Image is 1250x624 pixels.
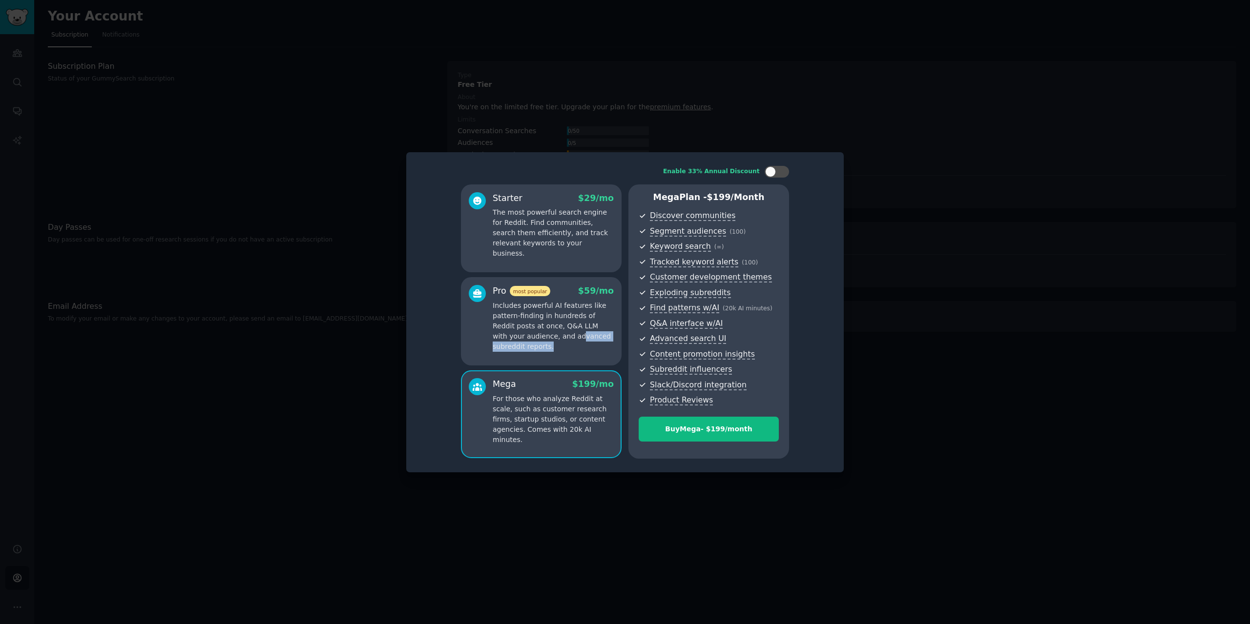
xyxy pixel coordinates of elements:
span: Tracked keyword alerts [650,257,738,267]
span: ( ∞ ) [714,243,724,250]
span: Subreddit influencers [650,364,732,375]
span: Advanced search UI [650,334,726,344]
span: Slack/Discord integration [650,380,747,390]
span: $ 29 /mo [578,193,614,203]
span: Discover communities [650,211,735,221]
p: For those who analyze Reddit at scale, such as customer research firms, startup studios, or conte... [493,394,614,445]
span: Find patterns w/AI [650,303,719,313]
div: Pro [493,285,550,297]
p: Mega Plan - [639,191,779,203]
span: Product Reviews [650,395,713,405]
div: Buy Mega - $ 199 /month [639,424,778,434]
span: $ 199 /mo [572,379,614,389]
div: Mega [493,378,516,390]
span: ( 100 ) [742,259,758,266]
span: Customer development themes [650,272,772,282]
span: ( 20k AI minutes ) [723,305,772,312]
span: Q&A interface w/AI [650,319,723,329]
p: Includes powerful AI features like pattern-finding in hundreds of Reddit posts at once, Q&A LLM w... [493,301,614,352]
span: Exploding subreddits [650,288,730,298]
span: Content promotion insights [650,349,755,360]
div: Enable 33% Annual Discount [663,167,760,176]
span: Segment audiences [650,226,726,237]
div: Starter [493,192,522,204]
span: ( 100 ) [729,228,746,235]
span: most popular [510,286,551,296]
span: $ 199 /month [707,192,765,202]
button: BuyMega- $199/month [639,417,779,442]
span: Keyword search [650,242,711,252]
p: The most powerful search engine for Reddit. Find communities, search them efficiently, and track ... [493,207,614,259]
span: $ 59 /mo [578,286,614,296]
